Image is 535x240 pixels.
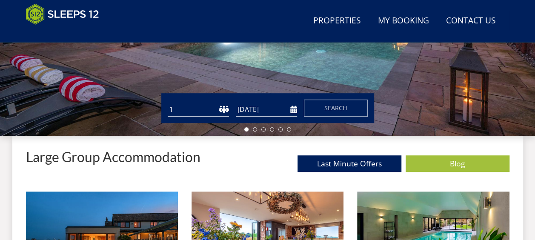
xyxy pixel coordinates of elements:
[22,30,111,37] iframe: Customer reviews powered by Trustpilot
[406,155,509,172] a: Blog
[310,11,364,31] a: Properties
[443,11,499,31] a: Contact Us
[236,103,297,117] input: Arrival Date
[375,11,432,31] a: My Booking
[26,149,200,164] p: Large Group Accommodation
[26,3,99,25] img: Sleeps 12
[298,155,401,172] a: Last Minute Offers
[304,100,368,117] button: Search
[324,104,347,112] span: Search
